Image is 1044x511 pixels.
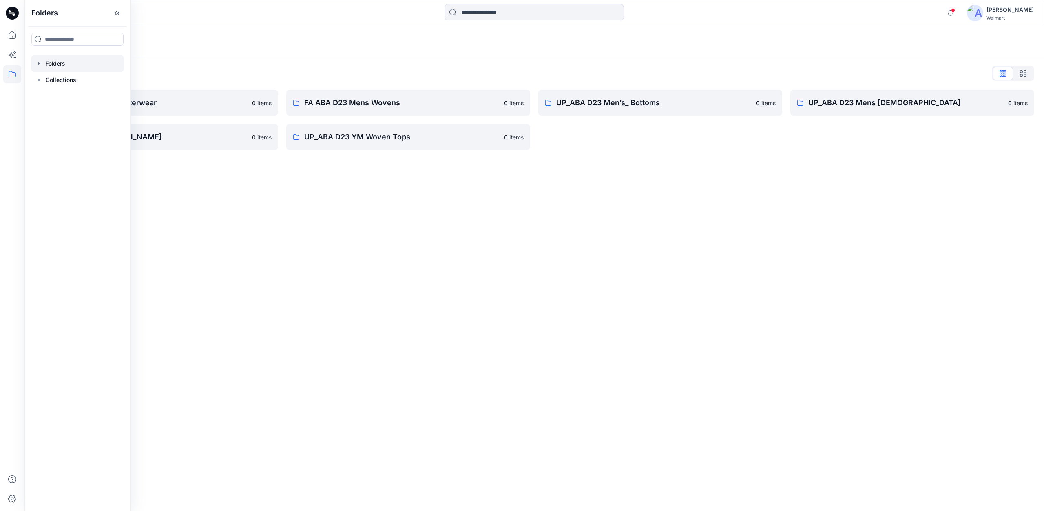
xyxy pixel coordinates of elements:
div: [PERSON_NAME] [986,5,1034,15]
a: UP_ABA D23 [PERSON_NAME]0 items [34,124,278,150]
p: UP_ABA D23 YM Woven Tops [304,131,499,143]
p: UP_ABA D23 Mens [DEMOGRAPHIC_DATA] [808,97,1003,108]
p: 0 items [252,99,272,107]
div: Walmart [986,15,1034,21]
a: FA ABA D23 Mens Wovens0 items [286,90,530,116]
p: 0 items [1008,99,1028,107]
p: FA ABA D23 Mens Outerwear [52,97,247,108]
p: 0 items [504,99,524,107]
p: Collections [46,75,76,85]
p: 0 items [756,99,776,107]
p: 0 items [504,133,524,142]
p: UP_ABA D23 Men’s_ Bottoms [556,97,751,108]
a: UP_ABA D23 Mens [DEMOGRAPHIC_DATA]0 items [790,90,1034,116]
img: avatar [967,5,983,21]
a: UP_ABA D23 YM Woven Tops0 items [286,124,530,150]
p: FA ABA D23 Mens Wovens [304,97,499,108]
a: FA ABA D23 Mens Outerwear0 items [34,90,278,116]
p: UP_ABA D23 [PERSON_NAME] [52,131,247,143]
p: 0 items [252,133,272,142]
a: UP_ABA D23 Men’s_ Bottoms0 items [538,90,782,116]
